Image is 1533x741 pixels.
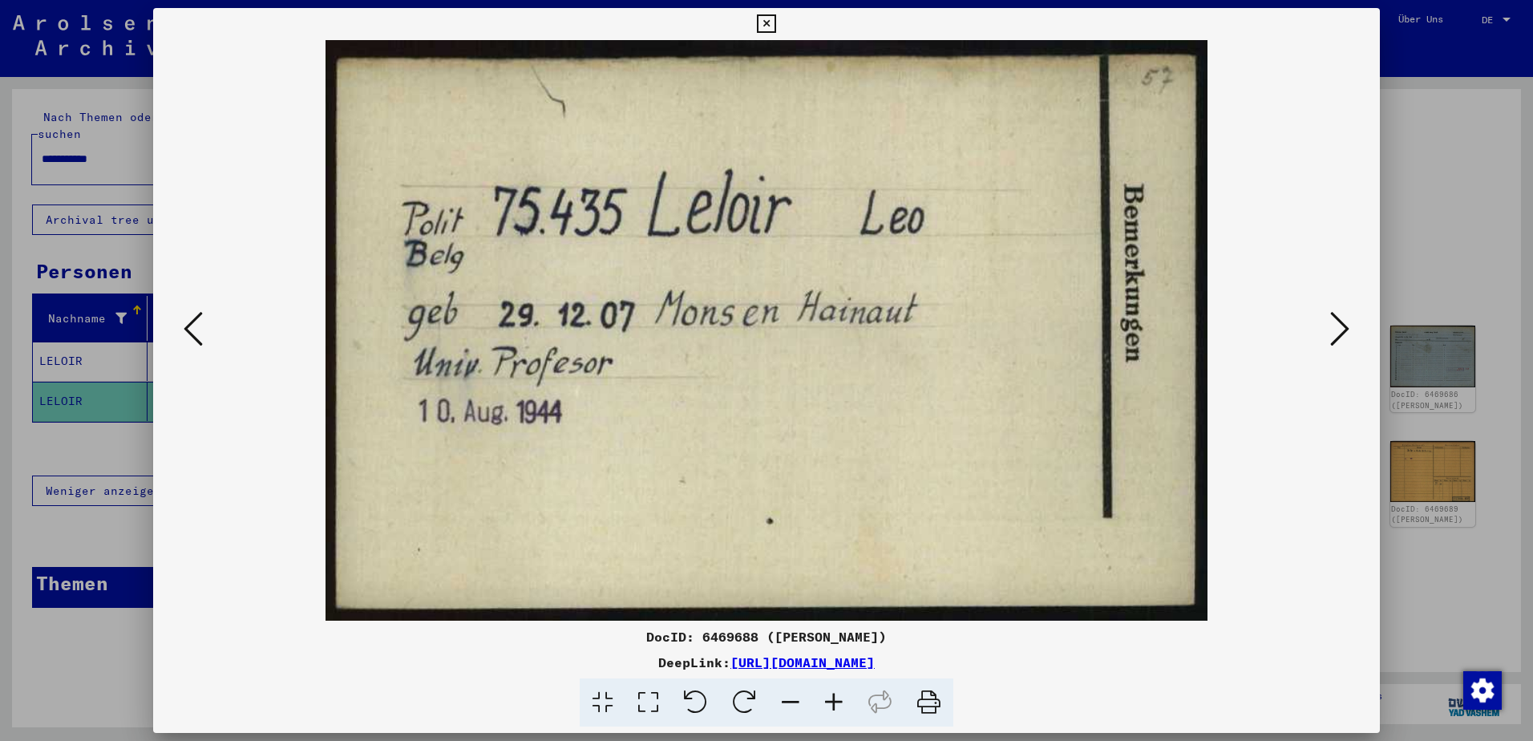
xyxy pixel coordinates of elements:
[730,654,875,670] a: [URL][DOMAIN_NAME]
[208,40,1325,621] img: 001.jpg
[153,627,1380,646] div: DocID: 6469688 ([PERSON_NAME])
[1463,671,1502,710] img: Zustimmung ändern
[153,653,1380,672] div: DeepLink:
[1462,670,1501,709] div: Zustimmung ändern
